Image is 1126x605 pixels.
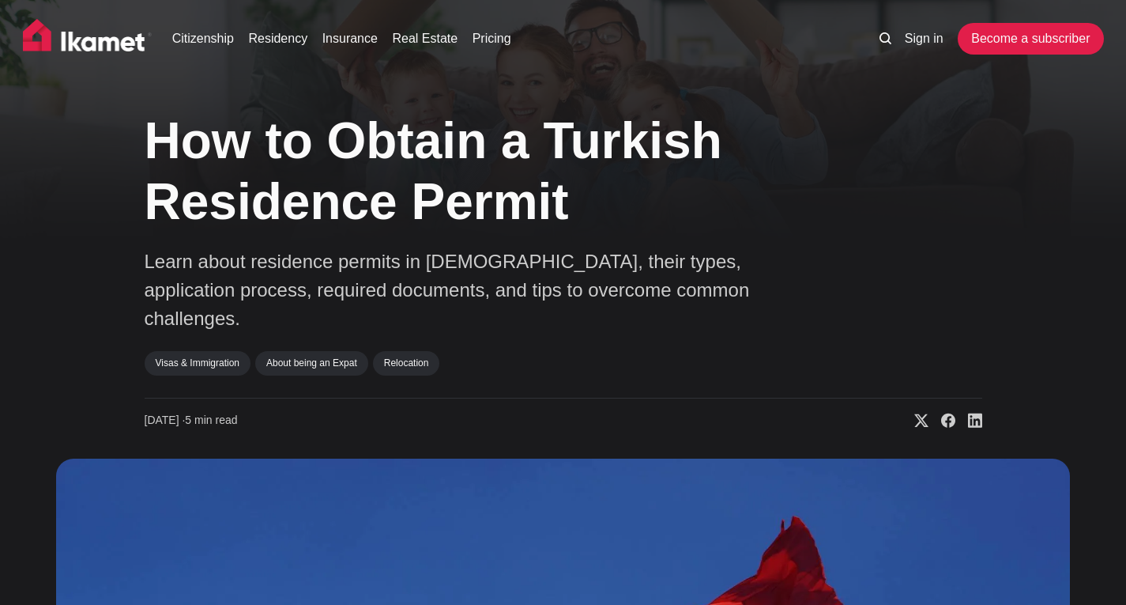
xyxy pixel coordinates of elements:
h1: How to Obtain a Turkish Residence Permit [145,111,808,233]
a: Residency [248,29,307,48]
a: About being an Expat [255,351,368,375]
a: Share on Linkedin [955,413,982,429]
a: Visas & Immigration [145,351,250,375]
a: Relocation [373,351,440,375]
a: Insurance [322,29,378,48]
a: Pricing [473,29,511,48]
span: [DATE] ∙ [145,414,186,426]
a: Become a subscriber [958,23,1103,55]
img: Ikamet home [23,19,153,59]
a: Real Estate [392,29,458,48]
p: Learn about residence permits in [DEMOGRAPHIC_DATA], their types, application process, required d... [145,248,761,333]
time: 5 min read [145,413,238,429]
a: Sign in [905,29,943,48]
a: Share on Facebook [928,413,955,429]
a: Citizenship [172,29,234,48]
a: Share on X [902,413,928,429]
